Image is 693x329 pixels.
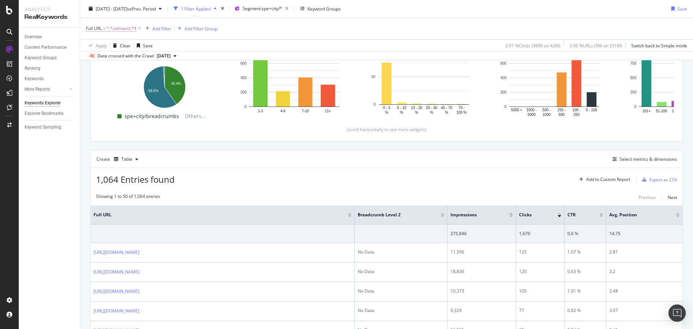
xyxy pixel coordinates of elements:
text: 500 [630,76,636,80]
span: 1,064 Entries found [96,173,175,185]
text: 200 [500,90,506,94]
span: CTR [567,212,589,218]
div: A chart. [238,45,350,118]
button: [DATE] - [DATE]vsPrev. Period [86,3,165,14]
div: 18,836 [450,268,513,275]
button: Next [668,193,677,202]
span: Full URL [93,212,337,218]
text: 600 [500,61,506,65]
text: 0 [244,105,247,109]
a: Content Performance [25,44,75,51]
span: Segment: spe+city/* [243,5,282,12]
div: 3.2 [609,268,680,275]
div: 275,846 [450,230,513,237]
div: No Data [358,249,444,255]
div: Keywords [25,75,44,83]
div: Keywords Explorer [25,99,61,107]
div: Clear [120,42,131,48]
text: % [400,111,403,114]
div: Keyword Groups [25,54,57,62]
div: 3.07 [609,307,680,314]
text: 40.4% [171,82,181,86]
text: % [415,111,418,114]
button: Apply [86,40,107,51]
span: Avg. Position [609,212,665,218]
text: 1000 [542,113,551,117]
div: (scroll horizontally to see more widgets) [99,126,674,133]
a: [URL][DOMAIN_NAME] [93,307,139,315]
text: 20 - 40 [426,106,437,110]
div: 14.75 [609,230,680,237]
span: Breadcrumb Level 2 [358,212,430,218]
span: 2025 Aug. 29th [157,53,171,59]
button: Table [111,153,141,165]
div: 1 Filter Applied [181,5,211,12]
div: 120 [519,268,561,275]
div: Ranking [25,65,40,72]
div: Analytics [25,6,74,13]
span: Clicks [519,212,547,218]
button: Add to Custom Report [576,174,630,185]
text: 101+ [642,109,651,113]
div: 2.48 [609,288,680,294]
div: 125 [519,249,561,255]
a: Keywords Explorer [25,99,75,107]
div: Open Intercom Messenger [668,304,686,322]
text: 500 [558,113,565,117]
div: Overview [25,33,42,41]
text: 0 - 100 [586,108,597,112]
div: Explorer Bookmarks [25,110,64,117]
a: Keywords [25,75,75,83]
text: 600 [240,61,247,65]
text: 5000 [528,113,536,117]
text: 11+ [325,109,331,113]
div: 0.82 % [567,307,603,314]
div: A chart. [108,62,221,109]
div: Showing 1 to 50 of 1,064 entries [96,193,160,202]
button: Clear [110,40,131,51]
text: 58.6% [148,89,158,93]
div: Keyword Sampling [25,124,61,131]
div: Keyword Groups [308,5,341,12]
span: [DATE] - [DATE] [96,5,127,12]
text: 1-3 [258,109,263,113]
text: 400 [240,76,247,80]
text: 0 [634,105,636,109]
text: 100 - [572,108,581,112]
div: No Data [358,307,444,314]
text: 400 [500,76,506,80]
button: [DATE] [154,52,179,60]
a: [URL][DOMAIN_NAME] [93,249,139,256]
text: 4-6 [280,109,286,113]
text: 40 - 70 [441,106,453,110]
text: 250 [574,113,580,117]
div: Export as CSV [649,177,677,183]
text: 250 - [557,108,566,112]
div: Add to Custom Report [586,177,630,182]
div: 0.6 % [567,230,603,237]
text: 0 [504,105,506,109]
text: 51-100 [656,109,667,113]
text: 5 - 10 [397,106,406,110]
div: 1.07 % [567,249,603,255]
div: RealKeywords [25,13,74,21]
div: 1,670 [519,230,561,237]
text: 10 - 20 [411,106,423,110]
button: Select metrics & dimensions [610,155,677,164]
span: vs Prev. Period [127,5,156,12]
span: spe+city/breadcrumbs [125,112,179,121]
span: ^.*zahnarzt.*$ [106,23,136,34]
div: times [219,5,226,12]
text: 0 - 5 [383,106,390,110]
button: Save [668,3,687,14]
div: 0.63 % [567,268,603,275]
div: No Data [358,288,444,294]
text: 1K [371,75,376,79]
div: 11,596 [450,249,513,255]
div: Content Performance [25,44,66,51]
a: More Reports [25,86,67,93]
div: Create [96,153,141,165]
button: Previous [638,193,656,202]
a: Keyword Sampling [25,124,75,131]
div: 3.96 % URLs ( 9M on 231M ) [570,42,622,48]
